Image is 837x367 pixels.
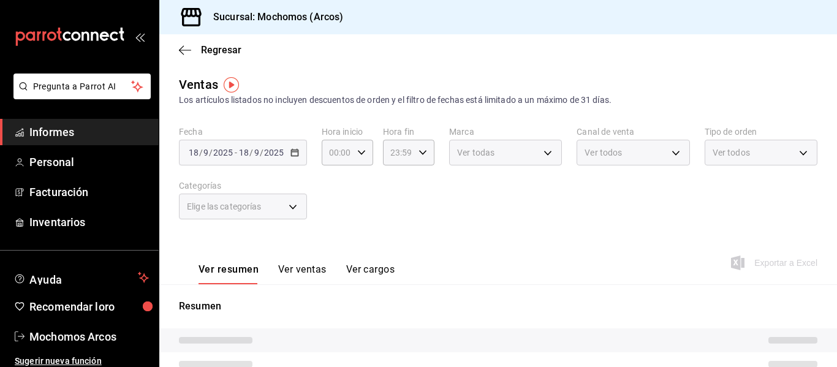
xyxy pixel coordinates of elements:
div: navigation tabs [199,263,395,284]
button: Ver ventas [278,263,327,284]
span: / [249,148,253,157]
font: Recomendar loro [29,300,115,313]
label: Hora inicio [322,127,373,136]
div: Los artículos listados no incluyen descuentos de orden y el filtro de fechas está limitado a un m... [179,94,817,107]
button: Pregunta a Parrot AI [13,74,151,99]
span: Ver todas [457,146,494,159]
font: Sugerir nueva función [15,356,102,366]
span: Ver todos [585,146,622,159]
font: Informes [29,126,74,138]
input: ---- [263,148,284,157]
font: Inventarios [29,216,85,229]
font: Mochomos Arcos [29,330,116,343]
p: Resumen [179,299,817,314]
label: Categorías [179,181,307,190]
button: Regresar [179,44,241,56]
span: Ver todos [713,146,750,159]
font: Personal [29,156,74,168]
font: Facturación [29,186,88,199]
input: -- [254,148,260,157]
font: Pregunta a Parrot AI [33,81,116,91]
button: Ver resumen [199,263,259,284]
font: Ayuda [29,273,62,286]
span: Regresar [201,44,241,56]
input: -- [188,148,199,157]
span: / [199,148,203,157]
span: / [260,148,263,157]
input: ---- [213,148,233,157]
span: / [209,148,213,157]
a: Pregunta a Parrot AI [9,89,151,102]
label: Marca [449,127,562,136]
span: Elige las categorías [187,200,262,213]
button: abrir_cajón_menú [135,32,145,42]
div: Ventas [179,75,218,94]
input: -- [238,148,249,157]
label: Tipo de orden [705,127,817,136]
label: Hora fin [383,127,434,136]
span: - [235,148,237,157]
label: Fecha [179,127,307,136]
input: -- [203,148,209,157]
img: Marcador de información sobre herramientas [224,77,239,93]
h3: Sucursal: Mochomos (Arcos) [203,10,343,25]
button: Ver cargos [346,263,395,284]
label: Canal de venta [577,127,689,136]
